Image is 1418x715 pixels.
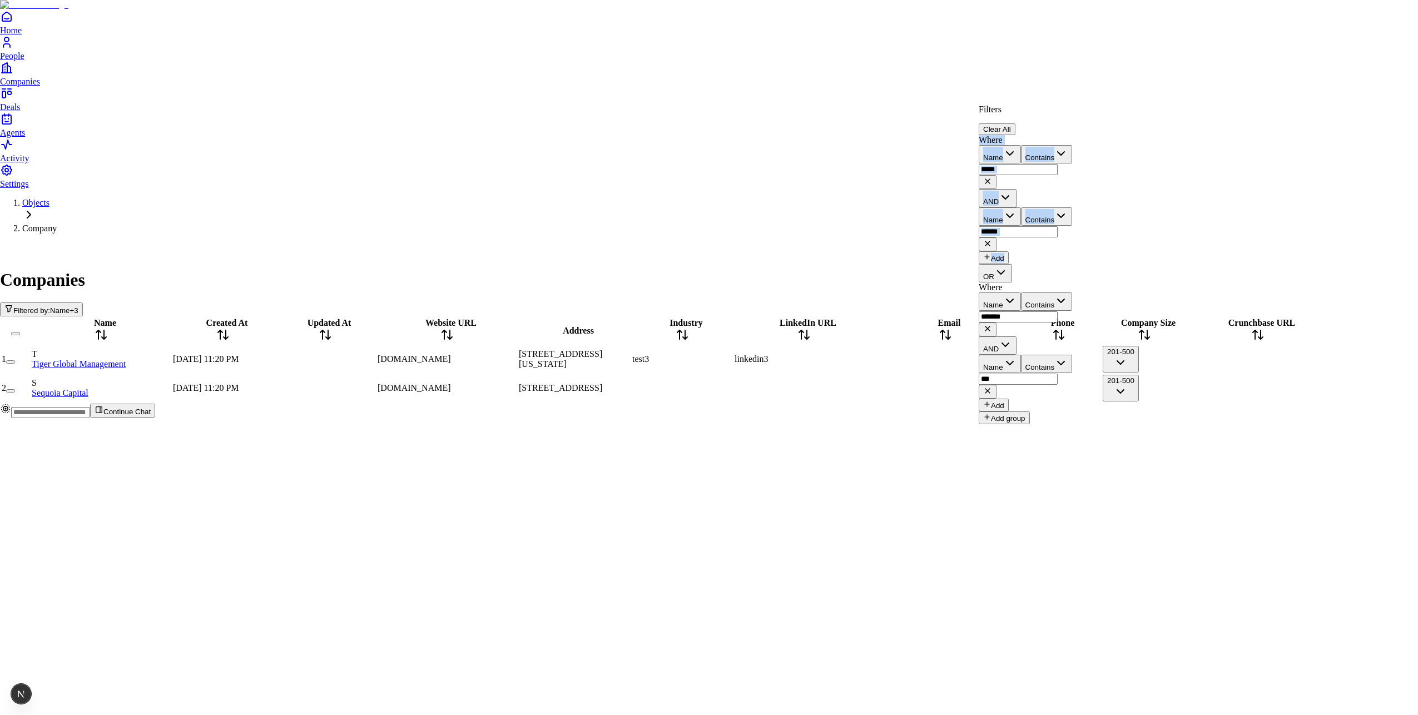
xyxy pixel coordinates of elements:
[979,135,1003,145] span: Where
[979,399,1009,411] button: Add
[979,282,1003,292] span: Where
[979,251,1009,264] button: Add
[979,105,1072,115] p: Filters
[979,411,1030,424] button: Add group
[979,123,1015,135] button: Clear All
